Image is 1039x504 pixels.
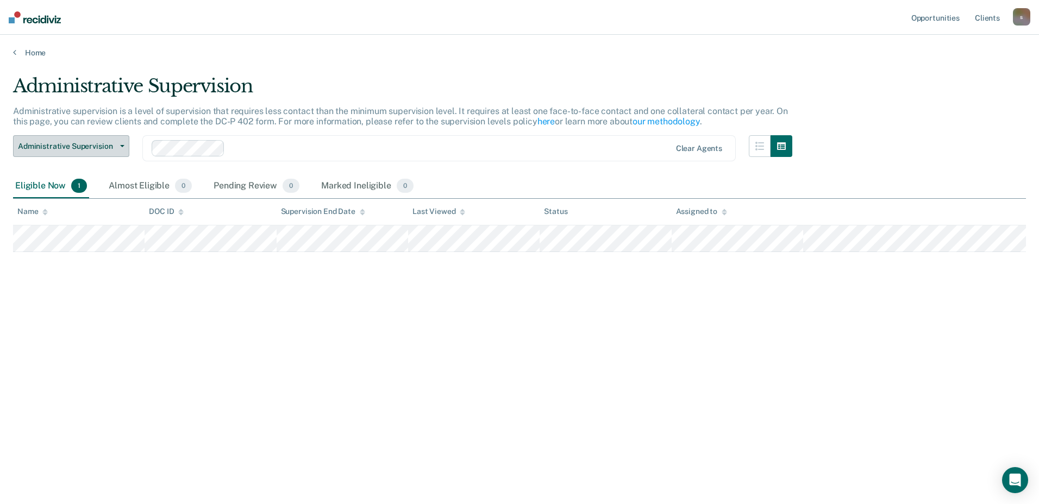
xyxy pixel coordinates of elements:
[107,174,194,198] div: Almost Eligible0
[13,135,129,157] button: Administrative Supervision
[211,174,302,198] div: Pending Review0
[9,11,61,23] img: Recidiviz
[175,179,192,193] span: 0
[13,174,89,198] div: Eligible Now1
[676,144,722,153] div: Clear agents
[149,207,184,216] div: DOC ID
[13,75,792,106] div: Administrative Supervision
[17,207,48,216] div: Name
[544,207,567,216] div: Status
[281,207,365,216] div: Supervision End Date
[71,179,87,193] span: 1
[283,179,299,193] span: 0
[676,207,727,216] div: Assigned to
[537,116,555,127] a: here
[319,174,416,198] div: Marked Ineligible0
[397,179,414,193] span: 0
[412,207,465,216] div: Last Viewed
[18,142,116,151] span: Administrative Supervision
[1002,467,1028,493] div: Open Intercom Messenger
[1013,8,1030,26] button: s
[13,106,788,127] p: Administrative supervision is a level of supervision that requires less contact than the minimum ...
[13,48,1026,58] a: Home
[633,116,700,127] a: our methodology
